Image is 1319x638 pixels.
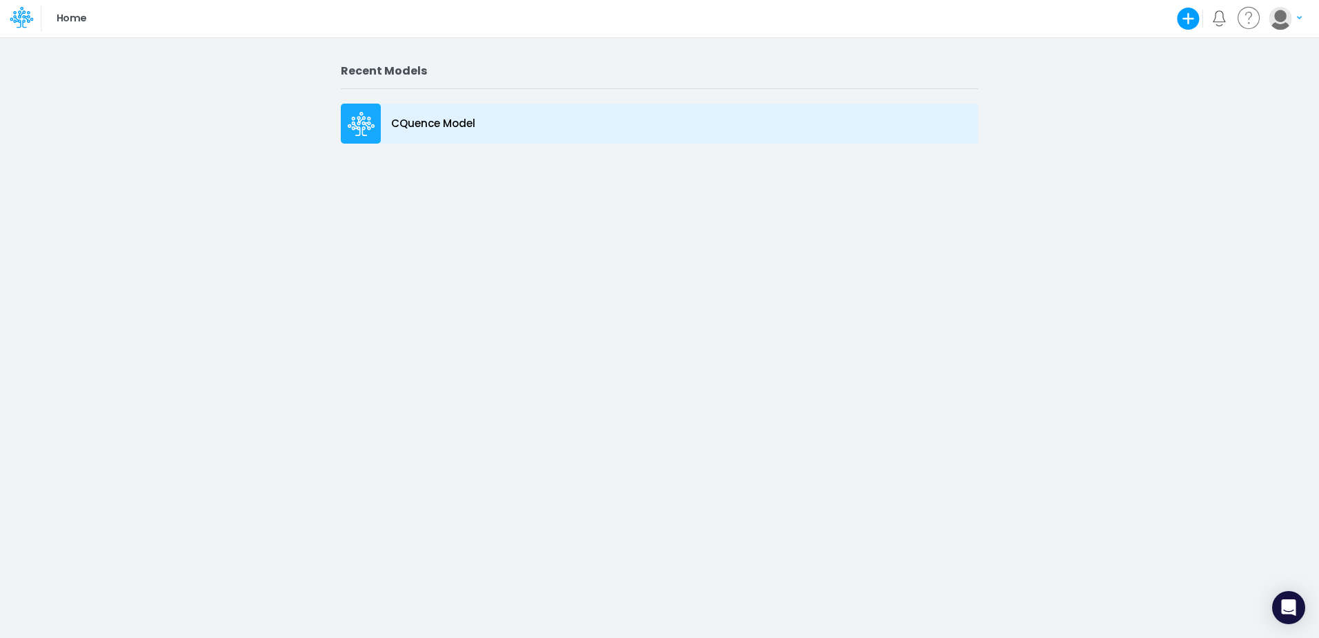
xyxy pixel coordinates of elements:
[341,64,978,77] h2: Recent Models
[1272,591,1305,624] div: Open Intercom Messenger
[391,116,475,132] p: CQuence Model
[1211,10,1227,26] a: Notifications
[341,100,978,147] a: CQuence Model
[57,11,86,26] p: Home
